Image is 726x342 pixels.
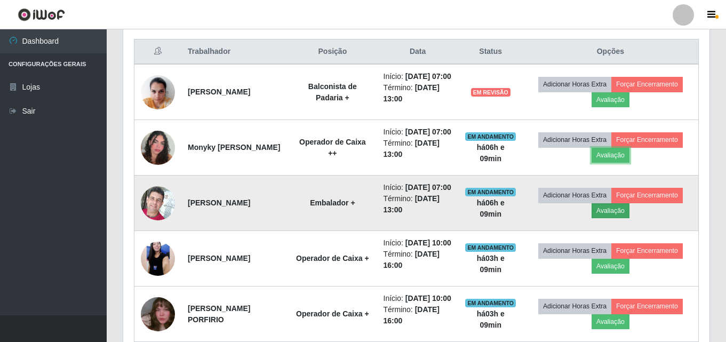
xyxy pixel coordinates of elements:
strong: Balconista de Padaria + [308,82,357,102]
span: EM ANDAMENTO [465,132,516,141]
th: Posição [288,39,377,65]
time: [DATE] 07:00 [405,72,451,81]
span: EM ANDAMENTO [465,188,516,196]
strong: [PERSON_NAME] [188,88,250,96]
button: Forçar Encerramento [611,132,683,147]
button: Avaliação [592,148,629,163]
th: Opções [523,39,699,65]
span: EM ANDAMENTO [465,243,516,252]
strong: Operador de Caixa ++ [299,138,366,157]
strong: [PERSON_NAME] [188,198,250,207]
button: Avaliação [592,92,629,107]
button: Avaliação [592,203,629,218]
li: Início: [384,182,452,193]
li: Término: [384,249,452,271]
li: Início: [384,71,452,82]
button: Forçar Encerramento [611,77,683,92]
strong: Embalador + [310,198,355,207]
li: Término: [384,304,452,327]
time: [DATE] 07:00 [405,183,451,192]
button: Adicionar Horas Extra [538,188,611,203]
li: Término: [384,138,452,160]
th: Data [377,39,459,65]
time: [DATE] 10:00 [405,238,451,247]
span: EM ANDAMENTO [465,299,516,307]
button: Adicionar Horas Extra [538,299,611,314]
th: Trabalhador [181,39,288,65]
button: Adicionar Horas Extra [538,132,611,147]
button: Avaliação [592,259,629,274]
button: Forçar Encerramento [611,299,683,314]
span: EM REVISÃO [471,88,510,97]
button: Forçar Encerramento [611,243,683,258]
li: Término: [384,193,452,216]
li: Início: [384,293,452,304]
li: Término: [384,82,452,105]
time: [DATE] 10:00 [405,294,451,303]
button: Forçar Encerramento [611,188,683,203]
strong: há 06 h e 09 min [477,143,505,163]
strong: há 03 h e 09 min [477,309,505,329]
button: Avaliação [592,314,629,329]
strong: Operador de Caixa + [296,309,369,318]
img: 1732469609290.jpeg [141,117,175,178]
strong: [PERSON_NAME] PORFIRIO [188,304,250,324]
li: Início: [384,126,452,138]
strong: Monyky [PERSON_NAME] [188,143,280,152]
time: [DATE] 07:00 [405,128,451,136]
strong: Operador de Caixa + [296,254,369,263]
button: Adicionar Horas Extra [538,77,611,92]
strong: há 06 h e 09 min [477,198,505,218]
strong: [PERSON_NAME] [188,254,250,263]
img: 1697414977679.jpeg [141,180,175,226]
img: 1743178705406.jpeg [141,220,175,296]
img: 1736351876145.jpeg [141,69,175,115]
img: CoreUI Logo [18,8,65,21]
th: Status [459,39,523,65]
li: Início: [384,237,452,249]
strong: há 03 h e 09 min [477,254,505,274]
button: Adicionar Horas Extra [538,243,611,258]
